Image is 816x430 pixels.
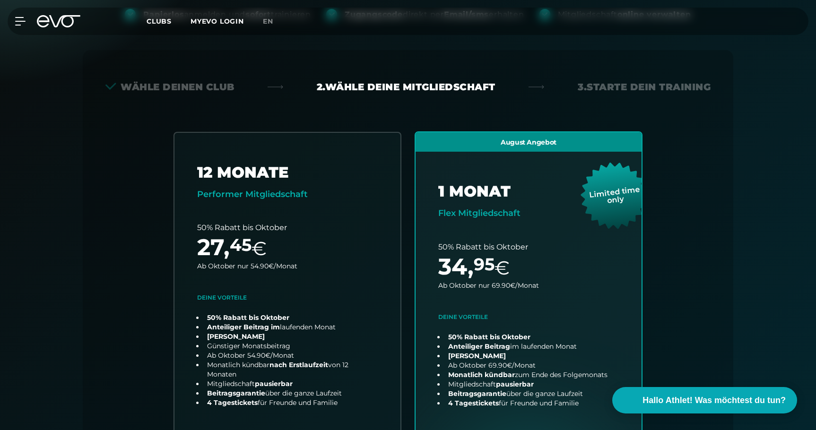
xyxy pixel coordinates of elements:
[147,17,172,26] span: Clubs
[642,394,786,407] span: Hallo Athlet! Was möchtest du tun?
[105,80,234,94] div: Wähle deinen Club
[191,17,244,26] a: MYEVO LOGIN
[578,80,711,94] div: 3. Starte dein Training
[263,17,273,26] span: en
[317,80,495,94] div: 2. Wähle deine Mitgliedschaft
[612,387,797,413] button: Hallo Athlet! Was möchtest du tun?
[263,16,285,27] a: en
[147,17,191,26] a: Clubs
